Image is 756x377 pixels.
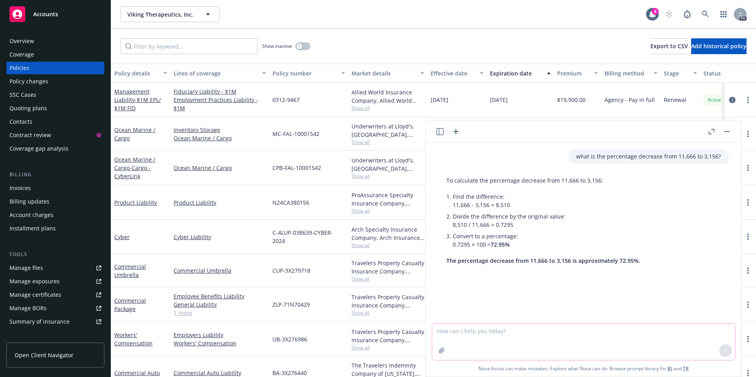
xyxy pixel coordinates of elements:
[9,48,34,61] div: Coverage
[703,69,752,77] div: Status
[743,334,753,344] a: more
[691,42,747,50] span: Add historical policy
[453,232,640,249] p: Convert to a percentage: 0.7295 × 100 ≈
[272,228,345,245] span: C-4LUP-038639-CYBER-2024
[352,191,424,207] div: ProAssurance Specialty Insurance Company, Medmarc
[33,11,58,17] span: Accounts
[453,212,640,229] p: Divide the difference by the original value: 8,510 / 11,666 ≈ 0.7295
[272,335,307,343] span: UB-3X276986
[6,195,104,208] a: Billing updates
[453,192,640,209] p: Find the difference: 11,666 - 3,156 = 8,510
[6,182,104,194] a: Invoices
[9,89,36,101] div: SSC Cases
[446,257,640,264] span: The percentage decrease from 11,666 to 3,156 is approximately 72.95%.
[352,69,416,77] div: Market details
[446,176,640,185] p: To calculate the percentage decrease from 11,666 to 3,156:
[352,293,424,309] div: Travelers Property Casualty Insurance Company, Travelers Insurance
[9,222,56,235] div: Installment plans
[352,207,424,214] span: Show all
[174,134,266,142] a: Ocean Marine / Cargo
[174,266,266,275] a: Commercial Umbrella
[6,288,104,301] a: Manage certificates
[111,64,170,83] button: Policy details
[491,241,510,248] span: 72.95%
[174,309,266,317] a: 1 more
[121,38,257,54] input: Filter by keyword...
[127,10,196,19] span: Viking Therapeutics, Inc.
[6,302,104,315] a: Manage BORs
[174,87,266,96] a: Fiduciary Liability - $1M
[352,259,424,275] div: Travelers Property Casualty Insurance Company, Travelers Insurance
[269,64,348,83] button: Policy number
[427,64,487,83] button: Effective date
[661,6,677,22] a: Start snowing
[174,292,266,300] a: Employee Benefits Liability
[6,115,104,128] a: Contacts
[743,163,753,173] a: more
[431,96,448,104] span: [DATE]
[9,275,60,288] div: Manage exposures
[272,369,307,377] span: BA-3X276440
[15,351,74,359] span: Open Client Navigator
[605,96,655,104] span: Agency - Pay in full
[9,35,34,47] div: Overview
[661,64,700,83] button: Stage
[114,156,155,180] a: Ocean Marine / Cargo
[554,64,601,83] button: Premium
[272,198,309,207] span: N24CA380156
[9,129,51,141] div: Contract review
[9,209,53,221] div: Account charges
[352,275,424,282] span: Show all
[174,164,266,172] a: Ocean Marine / Cargo
[170,64,269,83] button: Lines of coverage
[174,198,266,207] a: Product Liability
[743,266,753,275] a: more
[601,64,661,83] button: Billing method
[9,75,48,88] div: Policy changes
[743,198,753,207] a: more
[6,315,104,328] a: Summary of insurance
[352,225,424,242] div: Arch Specialty Insurance Company, Arch Insurance Company, Coalition Insurance Solutions (MGA)
[6,275,104,288] a: Manage exposures
[174,69,257,77] div: Lines of coverage
[707,96,722,104] span: Active
[6,35,104,47] a: Overview
[352,309,424,316] span: Show all
[6,102,104,115] a: Quoting plans
[9,182,31,194] div: Invoices
[650,38,688,54] button: Export to CSV
[174,126,266,134] a: Inventory Storage
[487,64,554,83] button: Expiration date
[9,262,43,274] div: Manage files
[174,300,266,309] a: General Liability
[114,88,161,112] a: Management Liability
[557,69,590,77] div: Premium
[174,331,266,339] a: Employers Liability
[6,209,104,221] a: Account charges
[490,69,542,77] div: Expiration date
[697,6,713,22] a: Search
[272,130,319,138] span: MC-FAL-10001542
[352,139,424,145] span: Show all
[114,126,155,142] a: Ocean Marine / Cargo
[174,233,266,241] a: Cyber Liability
[743,129,753,139] a: more
[352,328,424,344] div: Travelers Property Casualty Insurance Company, Travelers Insurance
[683,365,689,372] a: TR
[743,232,753,241] a: more
[6,222,104,235] a: Installment plans
[174,96,266,112] a: Employment Practices Liability - $1M
[6,251,104,258] div: Tools
[605,69,649,77] div: Billing method
[272,164,321,172] span: CPB-FAL-10001542
[667,365,672,372] a: BI
[348,64,427,83] button: Market details
[650,42,688,50] span: Export to CSV
[352,88,424,105] div: Allied World Insurance Company, Allied World Assurance Company (AWAC)
[743,95,753,105] a: more
[174,369,266,377] a: Commercial Auto Liability
[9,195,49,208] div: Billing updates
[352,105,424,111] span: Show all
[557,96,586,104] span: $19,900.00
